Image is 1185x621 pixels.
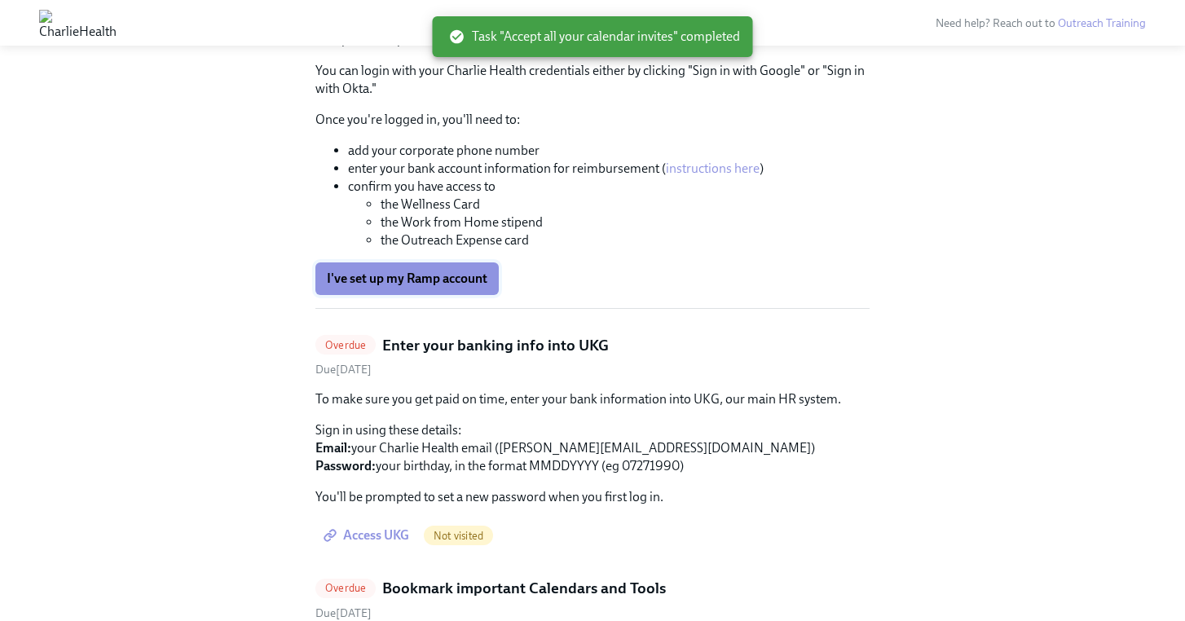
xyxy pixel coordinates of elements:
span: Overdue [315,582,376,594]
strong: Email: [315,440,351,456]
p: You can login with your Charlie Health credentials either by clicking "Sign in with Google" or "S... [315,62,870,98]
span: Not visited [424,530,493,542]
li: confirm you have access to [348,178,870,249]
a: OverdueEnter your banking info into UKGDue[DATE] [315,335,870,378]
h5: Bookmark important Calendars and Tools [382,578,666,599]
a: Access UKG [315,519,421,552]
span: Need help? Reach out to [936,16,1146,30]
li: the Outreach Expense card [381,231,870,249]
a: instructions here [666,161,760,176]
span: Tuesday, August 19th 2025, 10:00 am [315,363,372,377]
li: the Work from Home stipend [381,214,870,231]
li: add your corporate phone number [348,142,870,160]
span: Tuesday, August 19th 2025, 10:00 am [315,606,372,620]
span: Task "Accept all your calendar invites" completed [449,28,740,46]
a: OverdueBookmark important Calendars and ToolsDue[DATE] [315,578,870,621]
p: To make sure you get paid on time, enter your bank information into UKG, our main HR system. [315,390,870,408]
p: You'll be prompted to set a new password when you first log in. [315,488,870,506]
a: Outreach Training [1058,16,1146,30]
p: Sign in using these details: your Charlie Health email ([PERSON_NAME][EMAIL_ADDRESS][DOMAIN_NAME]... [315,421,870,475]
strong: Password: [315,458,376,473]
li: the Wellness Card [381,196,870,214]
span: Access UKG [327,527,409,544]
button: I've set up my Ramp account [315,262,499,295]
img: CharlieHealth [39,10,117,36]
li: enter your bank account information for reimbursement ( ) [348,160,870,178]
h5: Enter your banking info into UKG [382,335,609,356]
p: Once you're logged in, you'll need to: [315,111,870,129]
span: I've set up my Ramp account [327,271,487,287]
span: Overdue [315,339,376,351]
